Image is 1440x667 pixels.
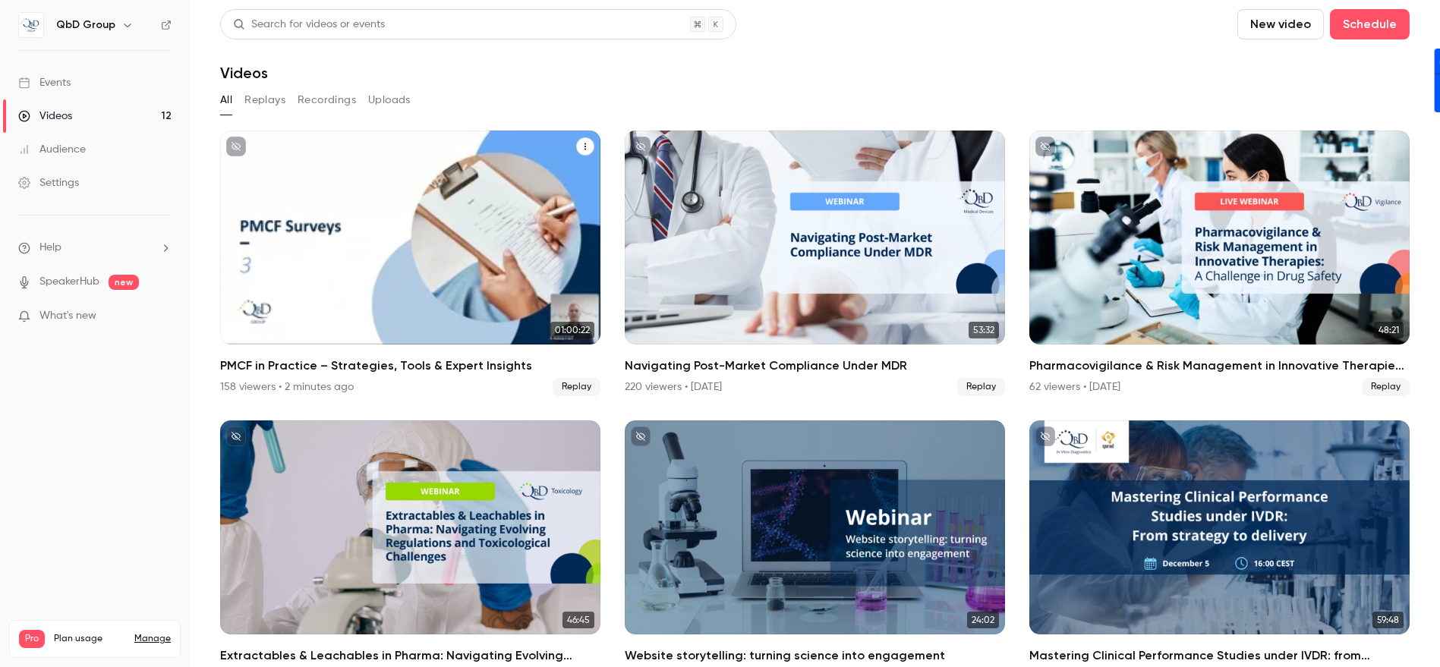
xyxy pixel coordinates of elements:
span: 24:02 [967,612,999,628]
div: Events [18,75,71,90]
span: 01:00:22 [550,322,594,338]
button: Replays [244,88,285,112]
h2: Mastering Clinical Performance Studies under IVDR: from strategy to delivery. [1029,647,1410,665]
span: 48:21 [1374,322,1404,338]
li: help-dropdown-opener [18,240,172,256]
li: Navigating Post-Market Compliance Under MDR [625,131,1005,396]
h2: Website storytelling: turning science into engagement [625,647,1005,665]
h2: Pharmacovigilance & Risk Management in Innovative Therapies: A Challenge in Drug Safety [1029,357,1410,375]
div: Videos [18,109,72,124]
span: 59:48 [1372,612,1404,628]
span: Replay [553,378,600,396]
span: What's new [39,308,96,324]
button: Uploads [368,88,411,112]
button: New video [1237,9,1324,39]
span: Pro [19,630,45,648]
h6: QbD Group [56,17,115,33]
button: All [220,88,232,112]
a: SpeakerHub [39,274,99,290]
img: QbD Group [19,13,43,37]
button: unpublished [226,426,246,446]
section: Videos [220,9,1410,658]
h2: Navigating Post-Market Compliance Under MDR [625,357,1005,375]
button: unpublished [1035,426,1055,446]
div: 62 viewers • [DATE] [1029,379,1120,395]
button: unpublished [631,137,651,156]
span: 53:32 [969,322,999,338]
div: Settings [18,175,79,190]
h2: PMCF in Practice – Strategies, Tools & Expert Insights [220,357,600,375]
h2: Extractables & Leachables in Pharma: Navigating Evolving Regulations and Toxicological Challenges [220,647,600,665]
span: new [109,275,139,290]
button: unpublished [226,137,246,156]
div: Audience [18,142,86,157]
a: 48:21Pharmacovigilance & Risk Management in Innovative Therapies: A Challenge in Drug Safety62 vi... [1029,131,1410,396]
li: Pharmacovigilance & Risk Management in Innovative Therapies: A Challenge in Drug Safety [1029,131,1410,396]
span: 46:45 [562,612,594,628]
button: unpublished [1035,137,1055,156]
button: Schedule [1330,9,1410,39]
div: Search for videos or events [233,17,385,33]
div: 220 viewers • [DATE] [625,379,722,395]
button: Recordings [298,88,356,112]
span: Help [39,240,61,256]
a: 53:32Navigating Post-Market Compliance Under MDR220 viewers • [DATE]Replay [625,131,1005,396]
div: 158 viewers • 2 minutes ago [220,379,354,395]
a: 01:00:22PMCF in Practice – Strategies, Tools & Expert Insights158 viewers • 2 minutes agoReplay [220,131,600,396]
span: Replay [1362,378,1410,396]
button: unpublished [631,426,651,446]
li: PMCF in Practice – Strategies, Tools & Expert Insights [220,131,600,396]
span: Plan usage [54,633,125,645]
a: Manage [134,633,171,645]
span: Replay [957,378,1005,396]
h1: Videos [220,64,268,82]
